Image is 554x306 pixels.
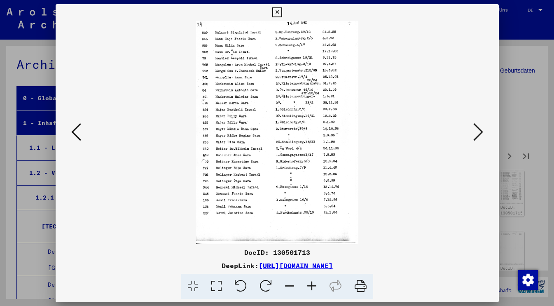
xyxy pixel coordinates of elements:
[518,270,538,290] img: Zustimmung ändern
[259,261,333,270] a: [URL][DOMAIN_NAME]
[84,21,471,244] img: 001.jpg
[518,270,538,290] div: Zustimmung ändern
[56,261,499,271] div: DeepLink:
[56,247,499,257] div: DocID: 130501713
